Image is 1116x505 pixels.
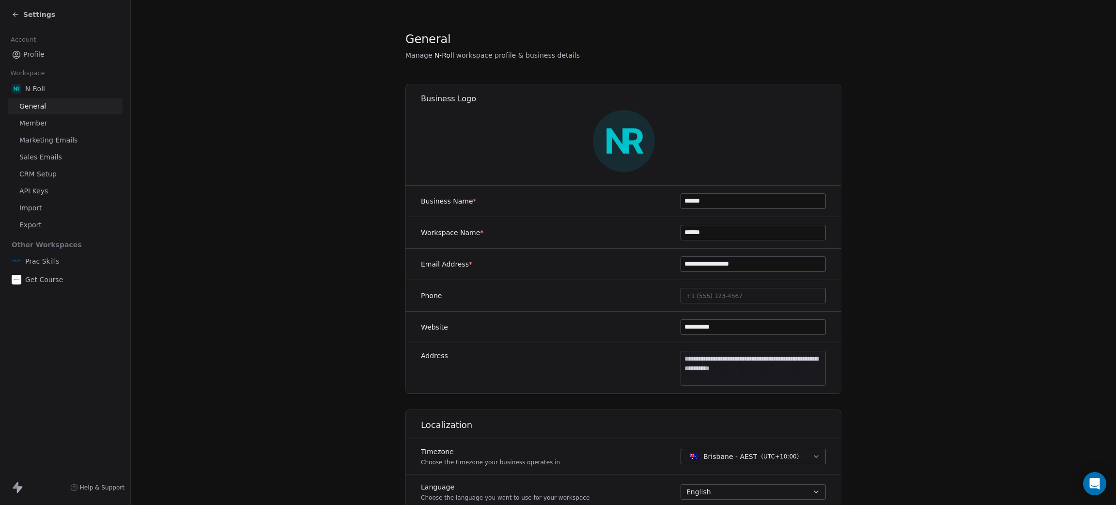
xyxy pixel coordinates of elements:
[19,135,77,145] span: Marketing Emails
[421,291,442,300] label: Phone
[421,419,842,431] h1: Localization
[405,32,451,47] span: General
[80,484,124,491] span: Help & Support
[421,494,589,502] p: Choose the language you want to use for your workspace
[421,322,448,332] label: Website
[19,220,42,230] span: Export
[23,49,45,60] span: Profile
[6,66,49,80] span: Workspace
[8,237,86,252] span: Other Workspaces
[19,186,48,196] span: API Keys
[421,447,560,457] label: Timezone
[421,259,472,269] label: Email Address
[593,110,655,172] img: Profile%20Image%20(1).png
[8,200,123,216] a: Import
[421,228,483,237] label: Workspace Name
[421,482,589,492] label: Language
[681,449,826,464] button: Brisbane - AEST(UTC+10:00)
[25,275,63,284] span: Get Course
[25,256,60,266] span: Prac Skills
[703,452,757,461] span: Brisbane - AEST
[19,101,46,111] span: General
[686,487,711,497] span: English
[8,115,123,131] a: Member
[1083,472,1106,495] div: Open Intercom Messenger
[421,351,448,361] label: Address
[8,149,123,165] a: Sales Emails
[421,196,477,206] label: Business Name
[70,484,124,491] a: Help & Support
[8,132,123,148] a: Marketing Emails
[8,183,123,199] a: API Keys
[8,217,123,233] a: Export
[23,10,55,19] span: Settings
[456,50,580,60] span: workspace profile & business details
[681,288,826,303] button: +1 (555) 123-4567
[8,166,123,182] a: CRM Setup
[761,452,799,461] span: ( UTC+10:00 )
[421,458,560,466] p: Choose the timezone your business operates in
[8,47,123,63] a: Profile
[19,169,57,179] span: CRM Setup
[6,32,40,47] span: Account
[19,203,42,213] span: Import
[12,256,21,266] img: PracSkills%20Email%20Display%20Picture.png
[8,98,123,114] a: General
[434,50,454,60] span: N-Roll
[25,84,45,94] span: N-Roll
[12,10,55,19] a: Settings
[686,293,743,300] span: +1 (555) 123-4567
[12,84,21,94] img: Profile%20Image%20(1).png
[421,94,842,104] h1: Business Logo
[405,50,433,60] span: Manage
[19,152,62,162] span: Sales Emails
[19,118,47,128] span: Member
[12,275,21,284] img: gc-on-white.png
